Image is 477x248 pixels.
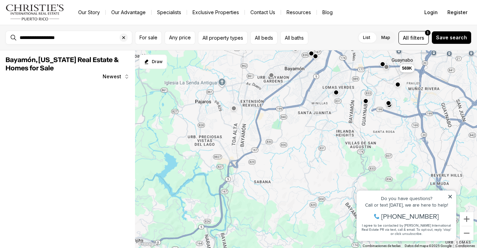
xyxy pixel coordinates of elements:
button: 569K [399,64,415,72]
button: Alejar [460,226,474,240]
a: Blog [317,8,338,17]
a: Resources [281,8,317,17]
button: Acercar [460,212,474,226]
button: Login [420,6,442,19]
div: Do you have questions? [7,16,100,20]
span: I agree to be contacted by [PERSON_NAME] International Real Estate PR via text, call & email. To ... [9,42,98,56]
a: Our Advantage [106,8,151,17]
button: Register [443,6,471,19]
span: Any price [169,35,191,40]
button: Save search [432,31,471,44]
div: Call or text [DATE], we are here to help! [7,22,100,27]
label: Map [376,31,396,44]
button: All beds [250,31,278,44]
span: Bayamón, [US_STATE] Real Estate & Homes for Sale [6,57,118,72]
button: All property types [198,31,248,44]
img: logo [6,4,64,21]
button: For sale [135,31,162,44]
button: All baths [280,31,308,44]
a: Exclusive Properties [187,8,245,17]
button: Contact Us [245,8,281,17]
span: Login [424,10,438,15]
a: Our Story [73,8,105,17]
button: Start drawing [139,54,167,69]
span: Register [447,10,467,15]
a: Condiciones (se abre en una nueva pestaña) [456,244,475,248]
span: [PHONE_NUMBER] [28,32,86,39]
span: 1 [427,30,428,36]
button: Newest [98,70,134,83]
button: Allfilters1 [398,31,429,44]
button: Clear search input [120,31,132,44]
a: Specialists [152,8,187,17]
span: filters [410,34,424,41]
span: For sale [139,35,157,40]
span: Newest [103,74,121,79]
label: List [357,31,376,44]
span: Save search [436,35,467,40]
button: Any price [165,31,195,44]
span: 569K [402,66,412,71]
span: All [403,34,409,41]
span: Datos del mapa ©2025 Google [405,244,452,248]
